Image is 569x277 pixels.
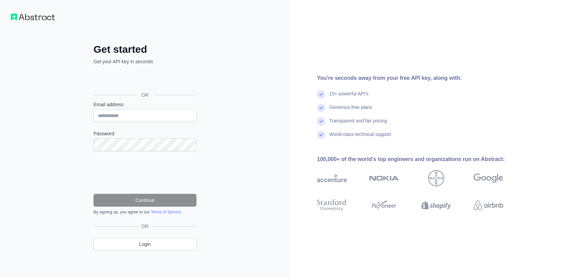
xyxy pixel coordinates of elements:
[317,90,325,98] img: check mark
[369,198,399,213] img: payoneer
[93,209,196,215] div: By signing up, you agree to our .
[317,131,325,139] img: check mark
[93,159,196,186] iframe: reCAPTCHA
[473,170,503,186] img: google
[93,130,196,137] label: Password
[317,155,525,163] div: 100,000+ of the world's top engineers and organizations run on Abstract:
[11,14,55,20] img: Workflow
[139,223,151,230] span: OR
[317,104,325,112] img: check mark
[329,90,368,104] div: 15+ powerful API's
[93,43,196,55] h2: Get started
[317,170,347,186] img: accenture
[473,198,503,213] img: airbnb
[329,104,372,117] div: Generous free plans
[93,101,196,108] label: Email address
[93,238,196,251] a: Login
[329,131,391,144] div: World-class technical support
[136,92,154,98] span: OR
[317,74,525,82] div: You're seconds away from your free API key, along with:
[369,170,399,186] img: nokia
[428,170,444,186] img: bayer
[317,198,347,213] img: stanford university
[421,198,451,213] img: shopify
[90,72,198,87] iframe: Sign in with Google Button
[317,117,325,125] img: check mark
[93,194,196,207] button: Continue
[329,117,387,131] div: Transparent and fair pricing
[93,58,196,65] p: Get your API key in seconds
[151,210,181,214] a: Terms of Service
